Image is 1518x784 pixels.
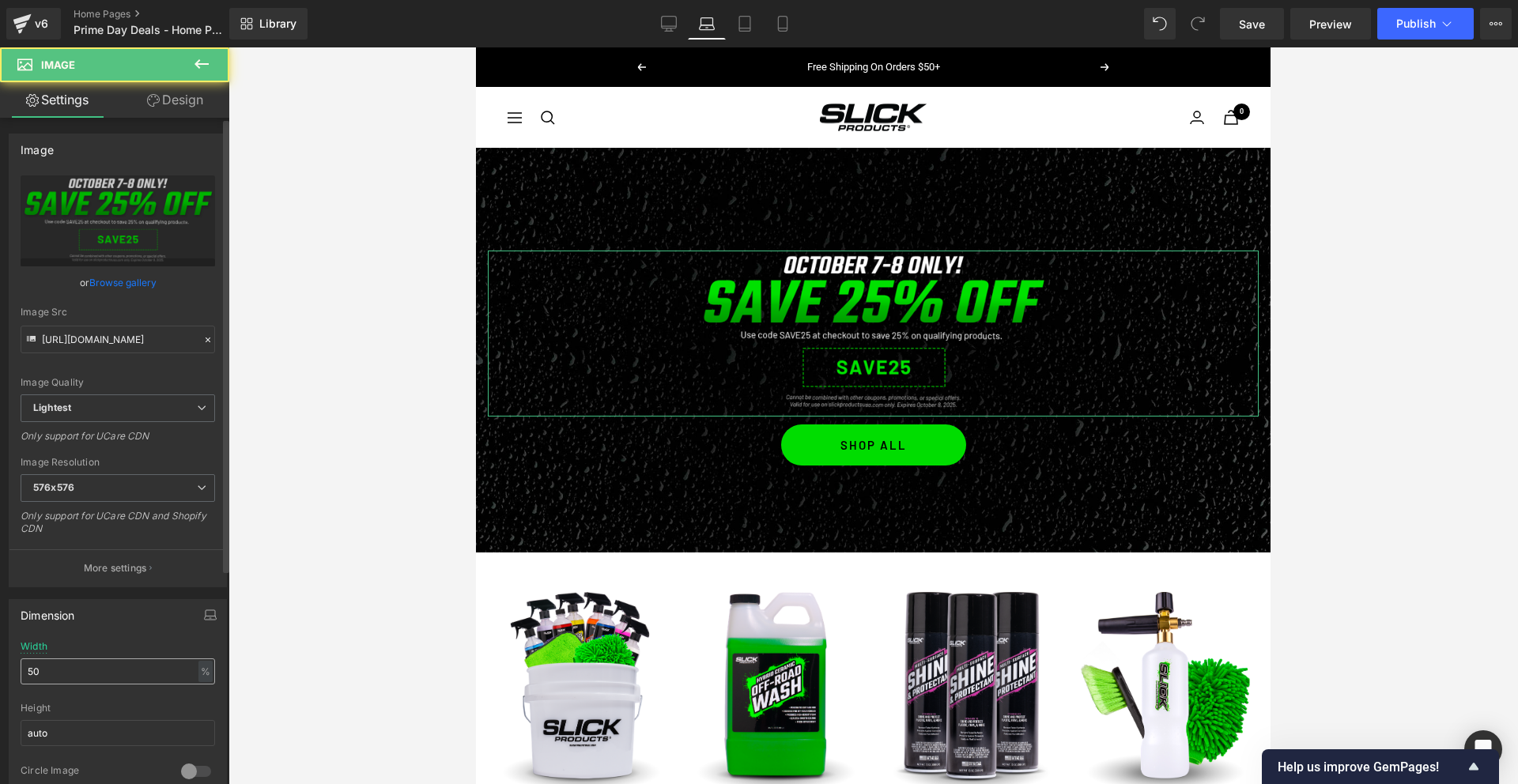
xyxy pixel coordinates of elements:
div: v6 [32,13,51,34]
input: auto [21,720,215,746]
input: Link [21,326,215,353]
button: Show survey - Help us improve GemPages! [1278,757,1483,776]
button: More settings [9,549,226,586]
b: Lightest [33,401,71,413]
a: Tablet [726,8,764,40]
a: Home Pages [74,8,255,21]
div: Image Quality [21,377,215,388]
span: Image [41,58,75,71]
div: Width [21,641,47,652]
div: Only support for UCare CDN [21,430,215,453]
div: Image Src [21,307,215,318]
a: Search [65,63,79,77]
a: Login [714,63,728,77]
span: Publish [1396,17,1436,30]
button: Undo [1144,8,1176,40]
div: Dimension [21,600,75,622]
button: Publish [1377,8,1474,40]
div: Open Intercom Messenger [1464,730,1502,768]
a: v6 [6,8,61,40]
button: More [1480,8,1512,40]
a: Preview [1290,8,1371,40]
span: Prime Day Deals - Home Page [74,24,225,36]
p: Free Shipping On Orders $50+ [202,12,593,28]
a: Laptop [688,8,726,40]
a: SHOP ALL [305,377,490,418]
b: 576x576 [33,481,74,493]
div: or [21,274,215,291]
p: More settings [84,561,147,575]
span: Preview [1309,16,1352,32]
div: % [198,661,213,682]
span: Save [1239,16,1265,32]
div: Image Resolution [21,457,215,468]
a: Browse gallery [89,269,157,296]
a: Desktop [650,8,688,40]
cart-count: 0 [757,56,774,73]
div: Height [21,703,215,714]
a: New Library [229,8,308,40]
input: auto [21,658,215,684]
span: Library [259,17,296,31]
span: SHOP ALL [364,377,431,418]
div: Image [21,134,54,156]
a: Design [118,82,232,118]
span: Help us improve GemPages! [1278,759,1464,775]
button: Redo [1182,8,1214,40]
a: Mobile [764,8,802,40]
div: Only support for UCare CDN and Shopify CDN [21,510,215,545]
a: Cart [747,62,763,77]
div: Circle Image [21,764,165,781]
